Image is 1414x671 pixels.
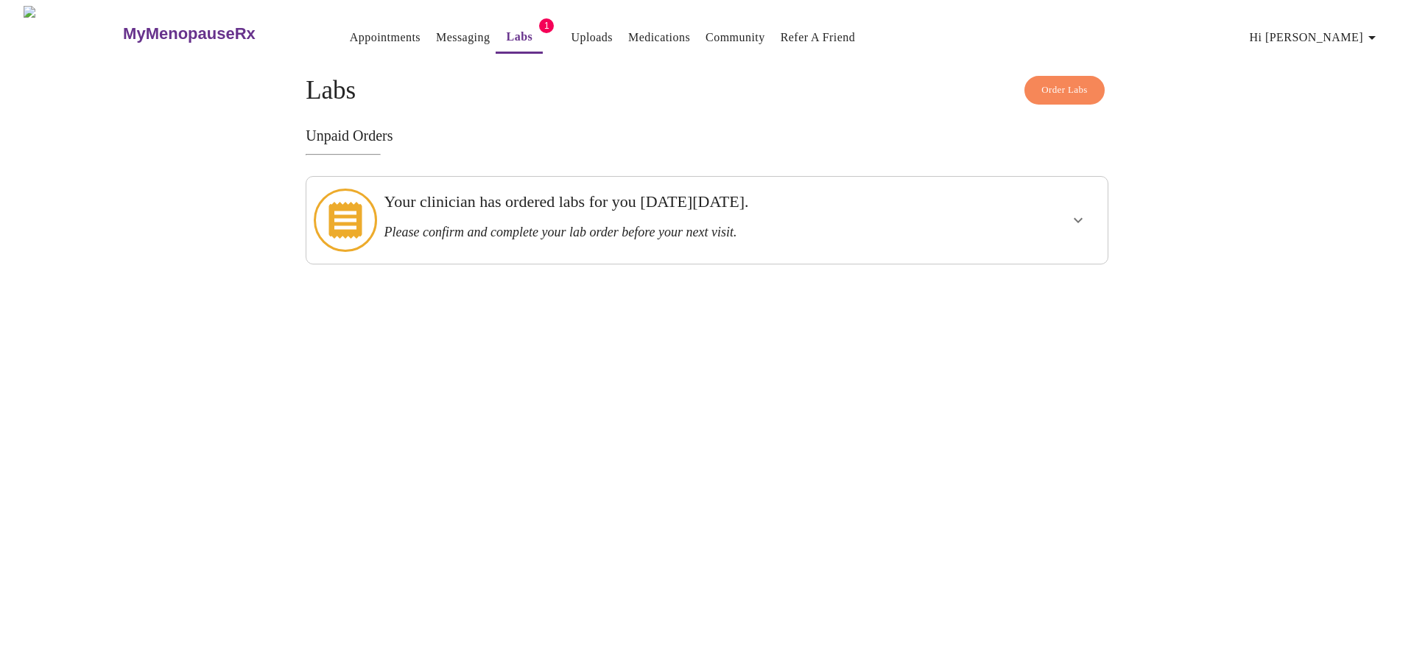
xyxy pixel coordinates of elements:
[700,23,771,52] button: Community
[1250,27,1381,48] span: Hi [PERSON_NAME]
[306,127,1108,144] h3: Unpaid Orders
[384,225,952,240] h3: Please confirm and complete your lab order before your next visit.
[1024,76,1105,105] button: Order Labs
[571,27,613,48] a: Uploads
[24,6,122,61] img: MyMenopauseRx Logo
[628,27,690,48] a: Medications
[565,23,619,52] button: Uploads
[122,8,314,60] a: MyMenopauseRx
[1060,203,1096,238] button: show more
[775,23,862,52] button: Refer a Friend
[622,23,696,52] button: Medications
[123,24,256,43] h3: MyMenopauseRx
[350,27,421,48] a: Appointments
[1244,23,1387,52] button: Hi [PERSON_NAME]
[706,27,765,48] a: Community
[430,23,496,52] button: Messaging
[306,76,1108,105] h4: Labs
[539,18,554,33] span: 1
[384,192,952,211] h3: Your clinician has ordered labs for you [DATE][DATE].
[496,22,543,54] button: Labs
[436,27,490,48] a: Messaging
[781,27,856,48] a: Refer a Friend
[507,27,533,47] a: Labs
[1041,82,1088,99] span: Order Labs
[344,23,426,52] button: Appointments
